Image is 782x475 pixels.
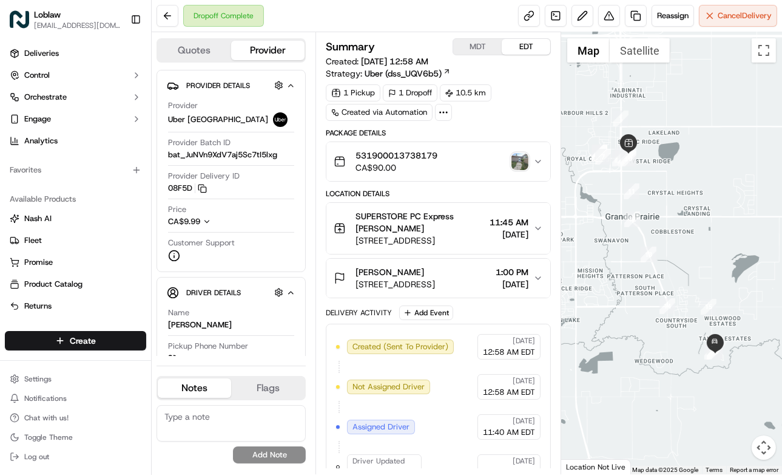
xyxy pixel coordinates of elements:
span: [DATE] [490,228,528,241]
span: [DATE] [111,220,136,230]
span: Name [168,307,189,318]
button: Map camera controls [752,436,776,460]
div: 1 Dropoff [383,84,437,101]
span: Pylon [121,301,147,310]
span: Map data ©2025 Google [632,466,698,473]
span: 12:48 PM [111,188,145,197]
span: 12:58 AM EDT [483,347,535,358]
button: Start new chat [206,119,221,134]
button: Loblaw [34,9,61,21]
span: • [104,188,109,197]
span: Uber (dss_UQV6b5) [365,67,442,80]
span: Chat with us! [24,413,69,423]
span: 11:40 AM EDT [483,427,535,438]
div: 12 [624,211,640,227]
span: Created: [326,55,428,67]
button: LoblawLoblaw[EMAIL_ADDRESS][DOMAIN_NAME] [5,5,126,34]
button: MDT [453,39,502,55]
span: API Documentation [115,271,195,283]
div: Package Details [326,128,551,138]
span: Price [168,204,186,215]
button: Quotes [158,41,231,60]
button: Control [5,66,146,85]
img: Loblaw [10,10,29,29]
img: Loblaw 12 agents [12,209,32,228]
a: Open this area in Google Maps (opens a new window) [564,459,604,474]
div: 13 [641,247,656,262]
div: 15 [701,299,716,315]
img: Google [564,459,604,474]
span: Not Assigned Driver [352,381,425,392]
a: Fleet [10,235,141,246]
button: Promise [5,253,146,272]
a: Powered byPylon [86,300,147,310]
button: 531900013738179CA$90.00photo_proof_of_delivery image [326,142,550,181]
img: Nash [12,12,36,36]
div: Strategy: [326,67,451,80]
img: uber-new-logo.jpeg [273,112,288,127]
div: 10 [621,151,636,166]
p: Welcome 👋 [12,48,221,67]
span: Control [24,70,50,81]
a: Returns [10,301,141,312]
span: Assigned Driver [352,422,410,432]
button: Flags [231,378,305,398]
button: Notifications [5,390,146,407]
span: bat_JuNVn9XdV7aj5Sc7tI5lxg [168,149,277,160]
div: Location Details [326,189,551,199]
span: CA$9.99 [168,216,200,227]
span: Toggle Theme [24,432,73,442]
span: Provider [168,100,198,111]
div: 10.5 km [440,84,491,101]
button: Orchestrate [5,87,146,107]
input: Got a question? Start typing here... [32,78,218,91]
span: 11:45 AM [490,216,528,228]
span: 531900013738179 [356,149,437,162]
span: Cancel Delivery [718,10,772,21]
img: Loblaw 12 agents [12,176,32,196]
span: Notifications [24,394,67,403]
button: See all [188,155,221,169]
img: 4920774857489_3d7f54699973ba98c624_72.jpg [25,115,47,137]
button: Nash AI [5,209,146,228]
span: Create [70,335,96,347]
button: SUPERSTORE PC Express [PERSON_NAME][STREET_ADDRESS]11:45 AM[DATE] [326,203,550,254]
span: Provider Delivery ID [168,171,240,182]
div: 2 [615,147,630,163]
div: 1 [613,111,629,126]
span: Returns [24,301,52,312]
div: Delivery Activity [326,308,392,318]
div: 9 [618,151,633,166]
a: Product Catalog [10,279,141,290]
span: • [104,220,109,230]
span: Promise [24,257,53,268]
div: Location Not Live [561,459,631,474]
div: We're available if you need us! [55,128,167,137]
span: +1 647 498 5216 ext. 69305426 [180,354,303,365]
a: Deliveries [5,44,146,63]
span: Product Catalog [24,279,83,290]
span: Provider Details [186,81,250,91]
button: Show street map [567,38,610,63]
span: [STREET_ADDRESS] [356,278,435,290]
div: 7 [595,149,611,165]
span: Settings [24,374,52,384]
span: Engage [24,114,51,125]
button: photo_proof_of_delivery image [511,153,528,170]
div: 📗 [12,272,22,282]
span: 1:00 PM [496,266,528,278]
img: 1736555255976-a54dd68f-1ca7-489b-9aae-adbdc363a1c4 [12,115,34,137]
div: 16 [704,344,720,360]
a: 💻API Documentation [98,266,200,288]
button: Toggle Theme [5,429,146,446]
a: Report a map error [730,466,778,473]
span: [DATE] [513,376,535,386]
button: Reassign [652,5,694,27]
button: Fleet [5,231,146,250]
span: 12:58 AM EDT [483,387,535,398]
button: Add Event [399,306,453,320]
span: [PERSON_NAME] [356,266,424,278]
button: Engage [5,109,146,129]
a: Terms (opens in new tab) [706,466,723,473]
div: 6 [592,145,607,160]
